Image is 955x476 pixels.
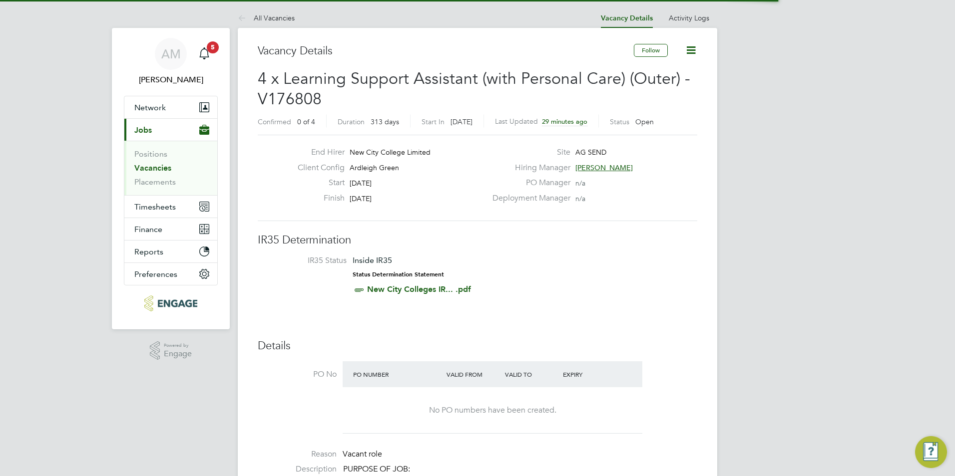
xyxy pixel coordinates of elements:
a: Activity Logs [669,13,709,22]
span: Reports [134,247,163,256]
span: AM [161,47,181,60]
div: Valid To [502,365,561,383]
span: Andrew Murphy [124,74,218,86]
a: Powered byEngage [150,341,192,360]
a: Vacancies [134,163,171,173]
a: 5 [194,38,214,70]
span: Engage [164,350,192,358]
span: Jobs [134,125,152,135]
span: Powered by [164,341,192,350]
span: Network [134,103,166,112]
span: Timesheets [134,202,176,212]
label: Reason [258,449,337,460]
span: [DATE] [451,117,473,126]
span: 29 minutes ago [542,117,587,126]
button: Reports [124,240,217,262]
label: Last Updated [495,117,538,126]
a: New City Colleges IR... .pdf [367,284,471,294]
label: Site [486,147,570,158]
label: Start In [422,117,445,126]
span: Inside IR35 [353,255,392,265]
div: No PO numbers have been created. [353,405,632,416]
button: Preferences [124,263,217,285]
strong: Status Determination Statement [353,271,444,278]
a: All Vacancies [238,13,295,22]
label: Hiring Manager [486,163,570,173]
a: Vacancy Details [601,14,653,22]
nav: Main navigation [112,28,230,329]
label: Duration [338,117,365,126]
label: PO No [258,369,337,380]
label: IR35 Status [268,255,347,266]
div: Expiry [560,365,619,383]
span: New City College Limited [350,148,431,157]
div: Valid From [444,365,502,383]
label: Confirmed [258,117,291,126]
span: [PERSON_NAME] [575,163,633,172]
label: Deployment Manager [486,193,570,204]
span: 313 days [371,117,399,126]
label: Start [290,178,345,188]
span: AG SEND [575,148,606,157]
button: Jobs [124,119,217,141]
button: Engage Resource Center [915,436,947,468]
span: Vacant role [343,449,382,459]
button: Timesheets [124,196,217,218]
span: Finance [134,225,162,234]
span: Ardleigh Green [350,163,399,172]
span: 5 [207,41,219,53]
a: Placements [134,177,176,187]
span: Preferences [134,269,177,279]
label: Description [258,464,337,475]
h3: IR35 Determination [258,233,697,247]
label: End Hirer [290,147,345,158]
a: Positions [134,149,167,159]
div: Jobs [124,141,217,195]
span: n/a [575,194,585,203]
button: Follow [634,44,668,57]
h3: Vacancy Details [258,44,634,58]
span: n/a [575,179,585,188]
span: 0 of 4 [297,117,315,126]
button: Finance [124,218,217,240]
img: axcis-logo-retina.png [144,295,197,311]
span: Open [635,117,654,126]
label: Status [610,117,629,126]
span: 4 x Learning Support Assistant (with Personal Care) (Outer) - V176808 [258,69,690,109]
label: Finish [290,193,345,204]
div: PO Number [351,365,444,383]
h3: Details [258,339,697,353]
span: [DATE] [350,179,372,188]
a: AM[PERSON_NAME] [124,38,218,86]
label: Client Config [290,163,345,173]
button: Network [124,96,217,118]
label: PO Manager [486,178,570,188]
span: [DATE] [350,194,372,203]
a: Go to home page [124,295,218,311]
